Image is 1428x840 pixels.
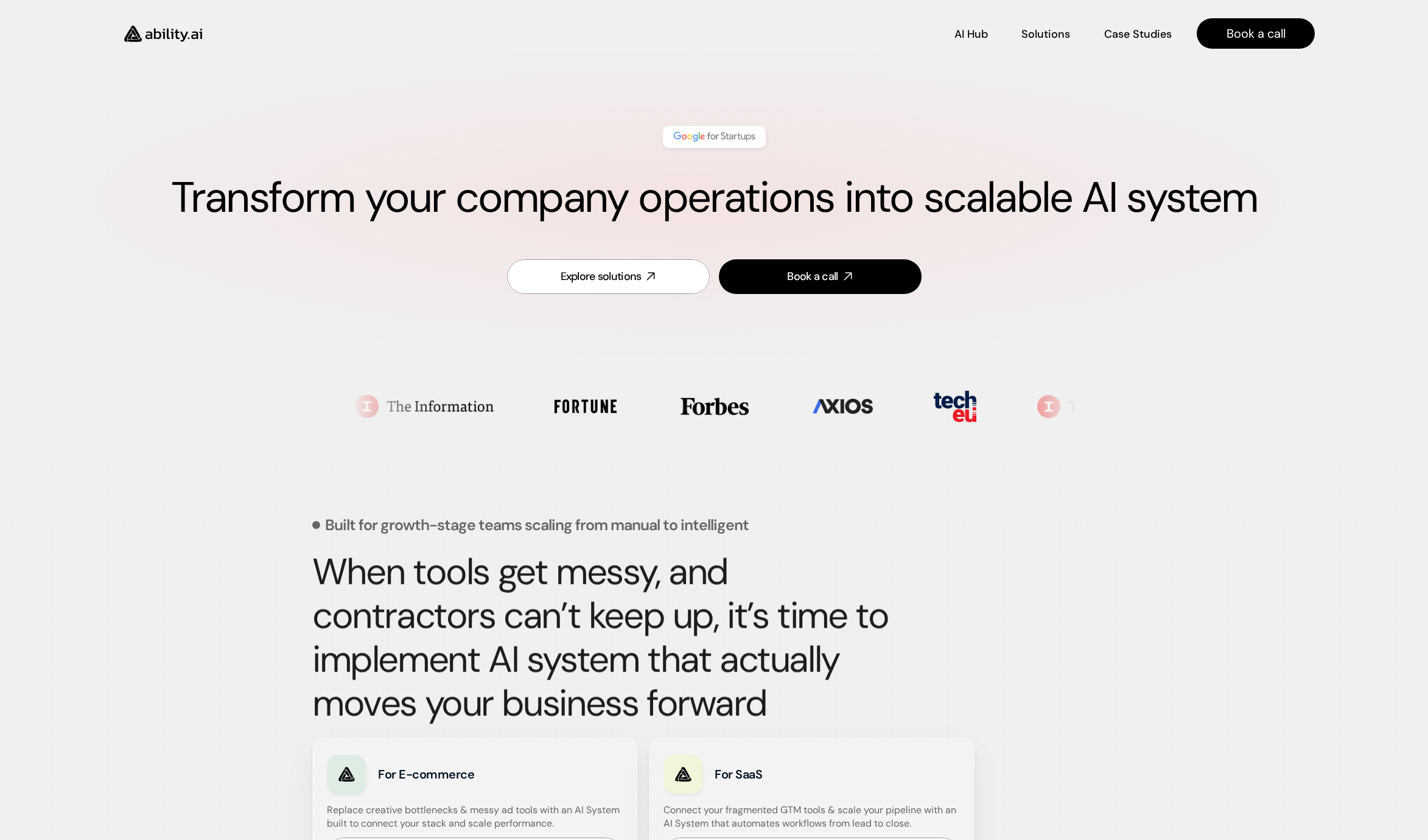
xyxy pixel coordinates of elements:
[1021,23,1070,44] a: Solutions
[1021,27,1070,42] p: Solutions
[312,548,897,727] strong: When tools get messy, and contractors can’t keep up, it’s time to implement AI system that actual...
[378,766,544,783] h3: For E-commerce
[663,803,966,831] h4: Connect your fragmented GTM tools & scale your pipeline with an AI System that automates workflow...
[1197,18,1315,49] a: Book a call
[325,517,749,533] p: Built for growth-stage teams scaling from manual to intelligent
[219,18,1315,49] nav: Main navigation
[954,27,988,42] p: AI Hub
[787,269,838,284] div: Book a call
[561,269,642,284] div: Explore solutions
[1104,23,1172,44] a: Case Studies
[719,259,922,294] a: Book a call
[49,172,1379,223] h1: Transform your company operations into scalable AI system
[327,803,620,831] h4: Replace creative bottlenecks & messy ad tools with an AI System built to connect your stack and s...
[954,23,988,44] a: AI Hub
[1227,25,1286,42] p: Book a call
[1104,27,1172,42] p: Case Studies
[715,766,881,783] h3: For SaaS
[507,259,710,294] a: Explore solutions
